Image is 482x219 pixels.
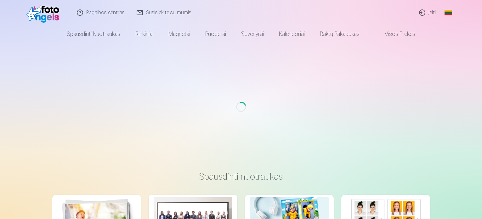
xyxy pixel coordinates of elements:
a: Puodeliai [198,25,234,43]
img: /fa2 [26,3,63,23]
a: Spausdinti nuotraukas [59,25,128,43]
a: Rinkiniai [128,25,161,43]
h3: Spausdinti nuotraukas [57,171,425,182]
a: Magnetai [161,25,198,43]
a: Suvenyrai [234,25,271,43]
a: Visos prekės [367,25,423,43]
a: Raktų pakabukas [312,25,367,43]
a: Kalendoriai [271,25,312,43]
